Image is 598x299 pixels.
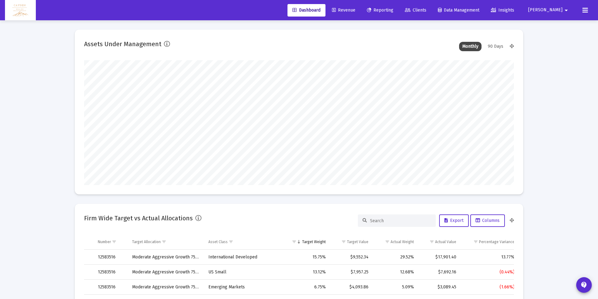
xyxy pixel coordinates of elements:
[128,234,204,249] td: Column Target Allocation
[330,234,373,249] td: Column Target Value
[491,7,514,13] span: Insights
[289,254,326,260] div: 15.75%
[528,7,562,13] span: [PERSON_NAME]
[292,239,297,244] span: Show filter options for column 'Target Weight'
[476,218,500,223] span: Columns
[435,239,456,244] div: Actual Value
[459,42,482,51] div: Monthly
[486,4,519,17] a: Insights
[377,284,414,290] div: 5.09%
[433,4,484,17] a: Data Management
[204,280,285,295] td: Emerging Markets
[470,214,505,227] button: Columns
[204,234,285,249] td: Column Asset Class
[93,280,128,295] td: 12583516
[128,265,204,280] td: Moderate Aggressive Growth 75/25
[112,239,116,244] span: Show filter options for column 'Number'
[377,254,414,260] div: 29.52%
[128,280,204,295] td: Moderate Aggressive Growth 75/25
[521,4,577,16] button: [PERSON_NAME]
[327,4,360,17] a: Revenue
[162,239,166,244] span: Show filter options for column 'Target Allocation'
[391,239,414,244] div: Actual Weight
[335,269,368,275] div: $7,957.25
[362,4,398,17] a: Reporting
[93,250,128,265] td: 12583516
[473,239,478,244] span: Show filter options for column 'Percentage Variance'
[132,239,161,244] div: Target Allocation
[204,265,285,280] td: US Small
[405,7,426,13] span: Clients
[370,218,431,223] input: Search
[580,281,588,289] mat-icon: contact_support
[439,214,469,227] button: Export
[465,269,514,275] div: (0.44%)
[84,213,193,223] h2: Firm Wide Target vs Actual Allocations
[562,4,570,17] mat-icon: arrow_drop_down
[204,250,285,265] td: International Developed
[423,254,457,260] div: $17,901.40
[335,254,368,260] div: $9,552.34
[229,239,233,244] span: Show filter options for column 'Asset Class'
[423,269,457,275] div: $7,692.16
[461,234,519,249] td: Column Percentage Variance
[444,218,463,223] span: Export
[208,239,228,244] div: Asset Class
[128,250,204,265] td: Moderate Aggressive Growth 75/25
[479,239,515,244] div: Percentage Variance
[93,265,128,280] td: 12583516
[465,284,514,290] div: (1.66%)
[341,239,346,244] span: Show filter options for column 'Target Value'
[93,234,128,249] td: Column Number
[430,239,434,244] span: Show filter options for column 'Actual Value'
[292,7,320,13] span: Dashboard
[302,239,326,244] div: Target Weight
[347,239,368,244] div: Target Value
[465,254,514,260] div: 13.77%
[485,42,506,51] div: 90 Days
[289,284,326,290] div: 6.75%
[418,234,461,249] td: Column Actual Value
[335,284,368,290] div: $4,093.86
[287,4,325,17] a: Dashboard
[98,239,111,244] div: Number
[285,234,330,249] td: Column Target Weight
[289,269,326,275] div: 13.12%
[373,234,418,249] td: Column Actual Weight
[400,4,431,17] a: Clients
[10,4,31,17] img: Dashboard
[377,269,414,275] div: 12.68%
[423,284,457,290] div: $3,089.45
[84,39,161,49] h2: Assets Under Management
[367,7,393,13] span: Reporting
[438,7,479,13] span: Data Management
[332,7,355,13] span: Revenue
[385,239,390,244] span: Show filter options for column 'Actual Weight'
